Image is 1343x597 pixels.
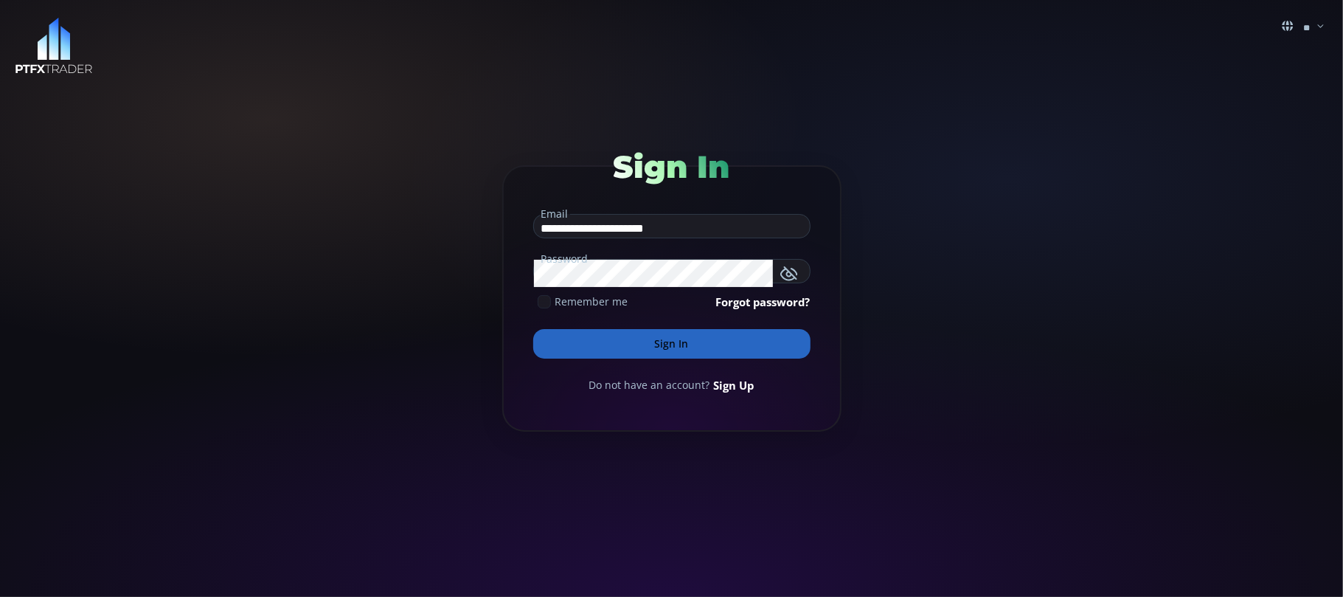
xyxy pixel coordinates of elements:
[533,377,811,393] div: Do not have an account?
[716,294,811,310] a: Forgot password?
[614,148,730,186] span: Sign In
[15,18,93,75] img: LOGO
[533,329,811,359] button: Sign In
[714,377,754,393] a: Sign Up
[555,294,628,309] span: Remember me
